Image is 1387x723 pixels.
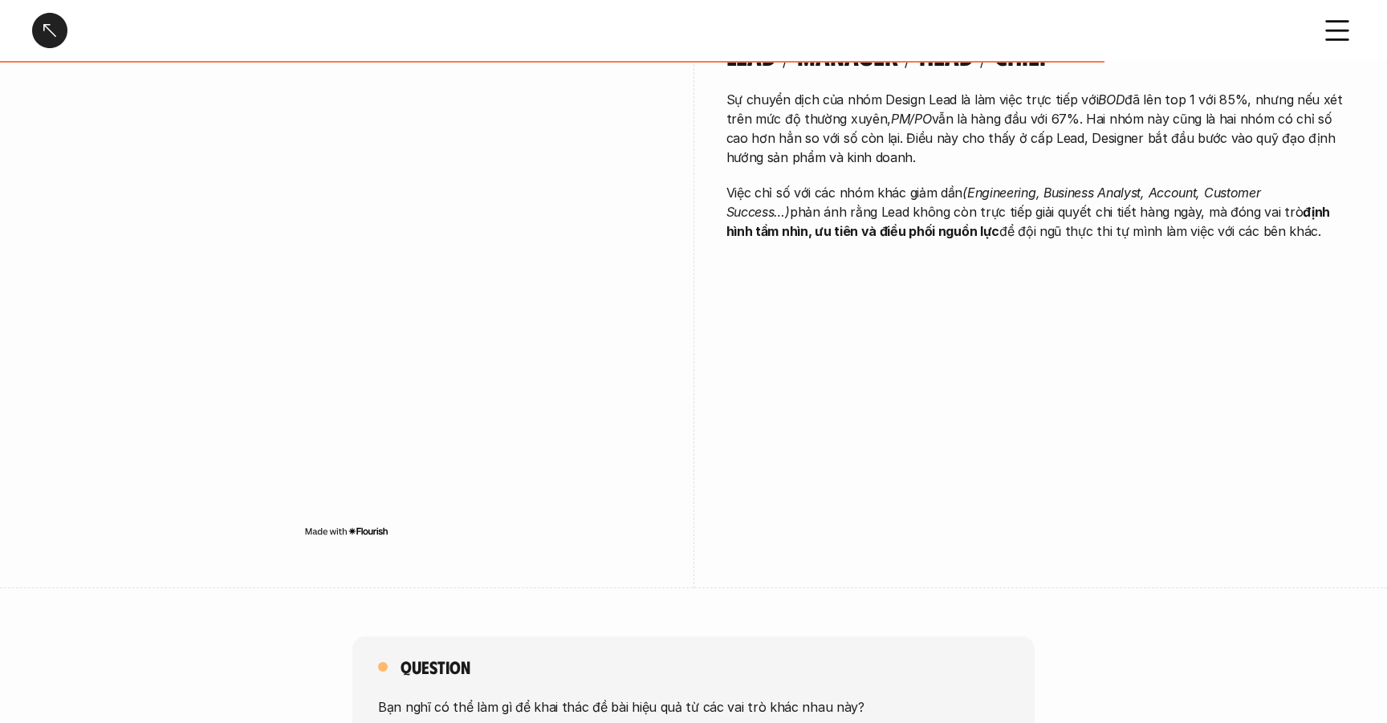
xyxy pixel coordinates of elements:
[726,183,1356,241] p: Việc chỉ số với các nhóm khác giảm dần phản ánh rằng Lead không còn trực tiếp giải quyết chi tiết...
[891,111,932,127] em: PM/PO
[726,185,1265,220] em: (Engineering, Business Analyst, Account, Customer Success…)
[32,40,661,522] iframe: Interactive or visual content
[726,90,1356,167] p: Sự chuyển dịch của nhóm Design Lead là làm việc trực tiếp với đã lên top 1 với 85%, nhưng nếu xét...
[401,656,470,678] h5: Question
[1098,91,1125,108] em: BOD
[304,525,388,538] img: Made with Flourish
[378,697,1009,716] p: Bạn nghĩ có thể làm gì để khai thác đề bài hiệu quả từ các vai trò khác nhau này?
